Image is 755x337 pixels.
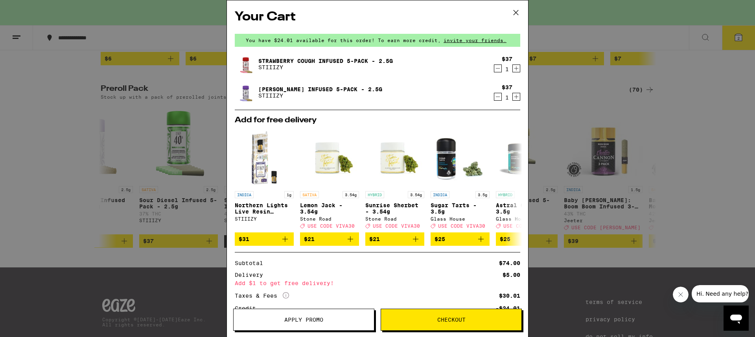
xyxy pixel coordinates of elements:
[496,202,555,215] p: Astral Cookies - 3.5g
[502,66,512,72] div: 1
[235,34,520,47] div: You have $24.01 available for this order! To earn more credit,invite your friends.
[512,93,520,101] button: Increment
[441,38,509,43] span: invite your friends.
[365,191,384,198] p: HYBRID
[300,128,359,232] a: Open page for Lemon Jack - 3.54g from Stone Road
[502,94,512,101] div: 1
[503,223,551,228] span: USE CODE VIVA30
[284,317,323,322] span: Apply Promo
[365,202,424,215] p: Sunrise Sherbet - 3.54g
[431,216,490,221] div: Glass House
[258,58,393,64] a: Strawberry Cough Infused 5-Pack - 2.5g
[235,260,269,266] div: Subtotal
[494,93,502,101] button: Decrement
[304,236,315,242] span: $21
[258,92,382,99] p: STIIIZY
[235,280,520,286] div: Add $1 to get free delivery!
[499,260,520,266] div: $74.00
[496,191,515,198] p: HYBRID
[475,191,490,198] p: 3.5g
[235,128,294,187] img: STIIIZY - Northern Lights Live Resin Liquid Diamond - 1g
[235,216,294,221] div: STIIIZY
[369,236,380,242] span: $21
[673,287,689,302] iframe: Close message
[235,232,294,246] button: Add to bag
[365,128,424,187] img: Stone Road - Sunrise Sherbet - 3.54g
[235,202,294,215] p: Northern Lights Live Resin Liquid Diamond - 1g
[235,292,289,299] div: Taxes & Fees
[233,309,374,331] button: Apply Promo
[496,128,555,232] a: Open page for Astral Cookies - 3.5g from Glass House
[300,216,359,221] div: Stone Road
[365,128,424,232] a: Open page for Sunrise Sherbet - 3.54g from Stone Road
[300,202,359,215] p: Lemon Jack - 3.54g
[308,223,355,228] span: USE CODE VIVA30
[724,306,749,331] iframe: Button to launch messaging window
[365,216,424,221] div: Stone Road
[235,128,294,232] a: Open page for Northern Lights Live Resin Liquid Diamond - 1g from STIIIZY
[431,202,490,215] p: Sugar Tarts - 3.5g
[284,191,294,198] p: 1g
[300,128,359,187] img: Stone Road - Lemon Jack - 3.54g
[435,236,445,242] span: $25
[512,64,520,72] button: Increment
[258,64,393,70] p: STIIIZY
[300,191,319,198] p: SATIVA
[494,64,502,72] button: Decrement
[496,232,555,246] button: Add to bag
[495,306,520,311] div: -$24.01
[239,236,249,242] span: $31
[431,128,490,187] img: Glass House - Sugar Tarts - 3.5g
[381,309,522,331] button: Checkout
[496,128,555,187] img: Glass House - Astral Cookies - 3.5g
[258,86,382,92] a: [PERSON_NAME] Infused 5-Pack - 2.5g
[235,306,261,311] div: Credit
[431,232,490,246] button: Add to bag
[692,285,749,302] iframe: Message from company
[235,272,269,278] div: Delivery
[365,232,424,246] button: Add to bag
[343,191,359,198] p: 3.54g
[499,293,520,298] div: $30.01
[235,8,520,26] h2: Your Cart
[502,84,512,90] div: $37
[431,128,490,232] a: Open page for Sugar Tarts - 3.5g from Glass House
[500,236,510,242] span: $25
[496,216,555,221] div: Glass House
[431,191,449,198] p: INDICA
[246,38,441,43] span: You have $24.01 available for this order! To earn more credit,
[235,116,520,124] h2: Add for free delivery
[437,317,466,322] span: Checkout
[503,272,520,278] div: $5.00
[373,223,420,228] span: USE CODE VIVA30
[300,232,359,246] button: Add to bag
[235,53,257,75] img: Strawberry Cough Infused 5-Pack - 2.5g
[235,81,257,103] img: King Louis XIII Infused 5-Pack - 2.5g
[502,56,512,62] div: $37
[408,191,424,198] p: 3.54g
[438,223,485,228] span: USE CODE VIVA30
